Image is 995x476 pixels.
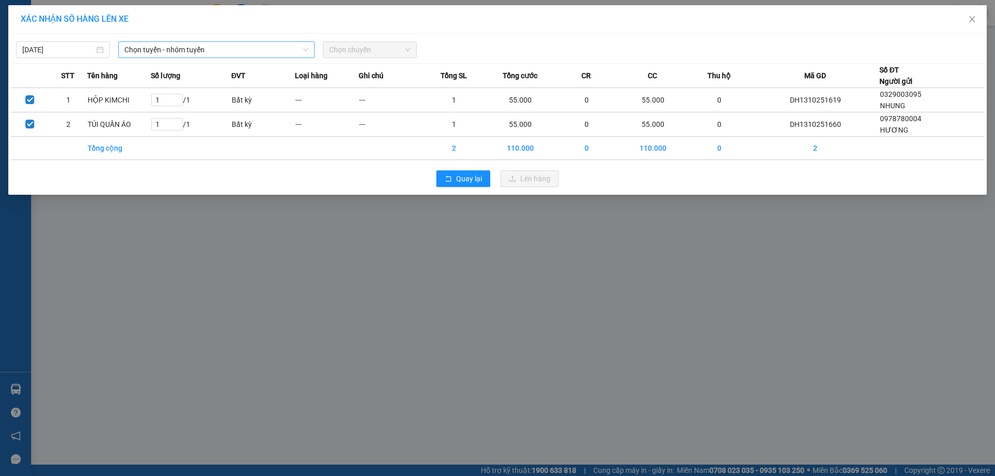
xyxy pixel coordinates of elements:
td: 55.000 [486,112,555,137]
td: --- [295,88,359,112]
td: 1 [422,112,486,137]
span: 0329003095 [880,90,921,98]
td: / 1 [151,88,231,112]
button: rollbackQuay lại [436,170,490,187]
span: NHUNG [880,102,905,110]
td: DH1310251660 [751,112,879,137]
input: 13/10/2025 [22,44,94,55]
td: 110.000 [618,137,687,160]
span: XÁC NHẬN SỐ HÀNG LÊN XE [21,14,129,24]
span: Mã GD [804,70,826,81]
td: 0 [555,112,619,137]
span: down [303,47,309,53]
td: 0 [687,137,751,160]
td: 2 [751,137,879,160]
span: CR [581,70,591,81]
span: Tên hàng [87,70,118,81]
td: 1 [49,88,88,112]
span: Loại hàng [295,70,328,81]
span: HƯƠNG [880,126,908,134]
td: DH1310251619 [751,88,879,112]
span: Thu hộ [707,70,731,81]
img: logo.jpg [13,13,91,65]
td: 2 [422,137,486,160]
td: TÚI QUẦN ÁO [87,112,151,137]
span: ĐVT [231,70,246,81]
span: Tổng SL [440,70,467,81]
span: close [968,15,976,23]
span: 0978780004 [880,114,921,123]
td: Bất kỳ [231,112,295,137]
td: --- [359,88,422,112]
td: 2 [49,112,88,137]
td: 55.000 [618,112,687,137]
span: Chọn tuyến - nhóm tuyến [124,42,308,57]
span: Quay lại [456,173,482,184]
span: CC [648,70,657,81]
span: Ghi chú [359,70,383,81]
td: Bất kỳ [231,88,295,112]
td: 0 [555,137,619,160]
td: 1 [422,88,486,112]
span: Chọn chuyến [329,42,410,57]
button: uploadLên hàng [501,170,559,187]
td: Tổng cộng [87,137,151,160]
td: 0 [687,112,751,137]
td: --- [359,112,422,137]
b: GỬI : VP [GEOGRAPHIC_DATA] [13,70,154,105]
td: 110.000 [486,137,555,160]
td: 55.000 [618,88,687,112]
td: 0 [555,88,619,112]
span: rollback [445,175,452,183]
td: HỘP KIMCHI [87,88,151,112]
span: STT [61,70,75,81]
span: Tổng cước [503,70,537,81]
td: --- [295,112,359,137]
td: / 1 [151,112,231,137]
button: Close [958,5,987,34]
td: 55.000 [486,88,555,112]
div: Số ĐT Người gửi [879,64,913,87]
span: Số lượng [151,70,180,81]
li: 271 - [PERSON_NAME] - [GEOGRAPHIC_DATA] - [GEOGRAPHIC_DATA] [97,25,433,38]
td: 0 [687,88,751,112]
